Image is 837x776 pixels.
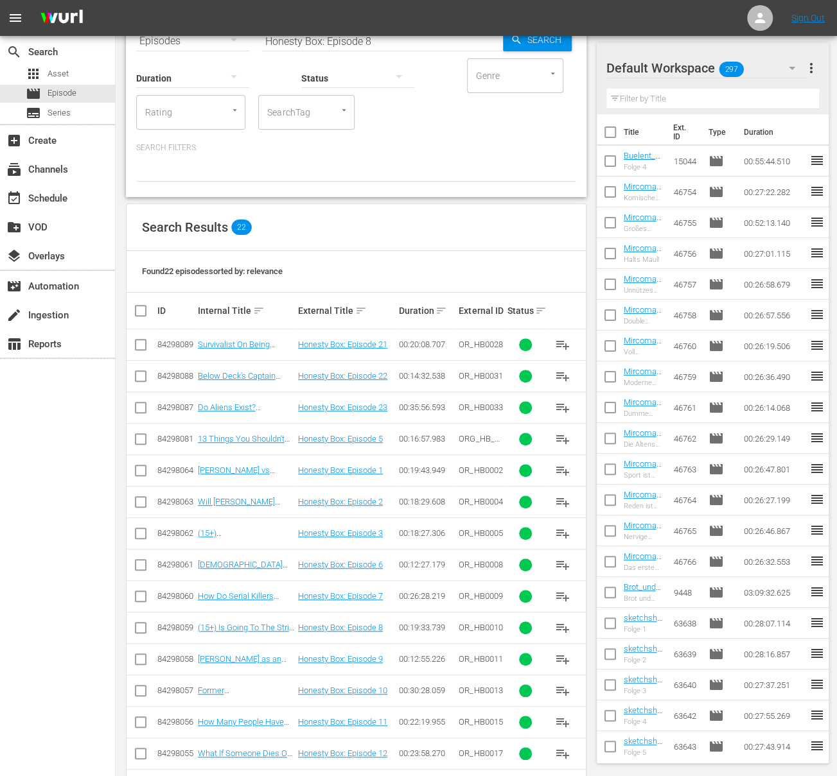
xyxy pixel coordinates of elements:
[157,371,194,381] div: 84298088
[624,718,664,726] div: Folge 4
[157,560,194,569] div: 84298061
[624,410,664,418] div: Dumme Experimente
[555,746,570,761] span: playlist_add
[298,623,383,632] a: Honesty Box: Episode 8
[547,644,578,675] button: playlist_add
[48,107,71,119] span: Series
[136,23,249,59] div: Episodes
[503,28,572,51] button: Search
[6,191,22,206] span: Schedule
[547,424,578,454] button: playlist_add
[669,300,703,331] td: 46758
[198,623,294,651] a: (15+) Is Going To The Strip Club Cheating? Stripper Answers Your Questions
[709,523,724,539] span: Episode
[398,465,455,475] div: 00:19:43.949
[739,639,809,669] td: 00:28:16.857
[624,163,664,171] div: Folge 4
[142,266,283,276] span: Found 22 episodes sorted by: relevance
[398,434,455,444] div: 00:16:57.983
[709,246,724,261] span: Episode
[739,454,809,485] td: 00:26:47.801
[739,269,809,300] td: 00:26:58.679
[809,368,825,384] span: reorder
[624,286,664,295] div: Unnützes Gelaber
[555,526,570,541] span: playlist_add
[669,700,703,731] td: 63642
[624,675,662,694] a: sketchshow_0103
[459,306,503,316] div: External ID
[459,748,502,758] span: OR_HB0017
[398,371,455,381] div: 00:14:32.538
[669,515,703,546] td: 46765
[809,615,825,630] span: reorder
[459,623,502,632] span: OR_HB0010
[669,238,703,269] td: 46756
[669,577,703,608] td: 9448
[709,307,724,323] span: Episode
[157,497,194,506] div: 84298063
[624,459,663,478] a: Mircomania_S1E10
[298,560,383,569] a: Honesty Box: Episode 6
[624,490,663,509] a: Mircomania_S1E11
[624,594,664,603] div: Brot und Spiele - Das grosse Geschichtsspektakel
[624,564,664,572] div: Das erste Mal
[709,708,724,723] span: Episode
[298,465,383,475] a: Honesty Box: Episode 1
[709,677,724,693] span: Episode
[459,497,502,506] span: OR_HB0004
[555,651,570,667] span: playlist_add
[624,151,660,180] a: Buelent_ceylan_show_0404
[624,366,663,386] a: Mircomania_S1E07
[809,707,825,723] span: reorder
[809,738,825,754] span: reorder
[739,238,809,269] td: 00:27:01.115
[547,675,578,706] button: playlist_add
[809,399,825,415] span: reorder
[459,434,503,472] span: ORG_HB_0007_[MEDICAL_DATA] Activist
[555,714,570,730] span: playlist_add
[624,521,663,540] a: Mircomania_S1E12
[809,184,825,199] span: reorder
[736,114,813,150] th: Duration
[6,248,22,264] span: Overlays
[701,114,736,150] th: Type
[624,748,664,757] div: Folge 5
[48,67,69,80] span: Asset
[459,654,502,664] span: OR_HB0011
[6,162,22,177] span: Channels
[624,255,664,264] div: Halts Maul!
[739,146,809,177] td: 00:55:44.510
[809,245,825,261] span: reorder
[298,748,387,758] a: Honesty Box: Episode 12
[555,589,570,604] span: playlist_add
[709,616,724,631] span: Episode
[459,560,502,569] span: OR_HB0008
[624,305,663,324] a: Mircomania_S1E05
[398,560,455,569] div: 00:12:27.179
[555,494,570,510] span: playlist_add
[624,736,662,755] a: sketchshow_0105
[26,105,41,121] span: Series
[6,133,22,148] span: Create
[547,612,578,643] button: playlist_add
[809,338,825,353] span: reorder
[669,669,703,700] td: 63640
[809,646,825,661] span: reorder
[198,340,286,359] a: Survivalist On Being Attacked In The Amazon
[739,331,809,361] td: 00:26:19.506
[739,700,809,731] td: 00:27:55.269
[198,303,294,318] div: Internal Title
[739,577,809,608] td: 03:09:32.625
[665,114,700,150] th: Ext. ID
[709,554,724,569] span: Episode
[157,465,194,475] div: 84298064
[606,50,807,86] div: Default Workspace
[555,683,570,698] span: playlist_add
[624,317,664,325] div: Double Trouble
[624,428,663,447] a: Mircomania_S1E09
[398,497,455,506] div: 00:18:29.608
[198,591,294,630] a: How Do Serial Killers Think? Forensic [MEDICAL_DATA] Answers Your Questions
[198,402,294,431] a: Do Aliens Exist? [PERSON_NAME] Answers Your Questions
[198,497,283,535] a: Will [PERSON_NAME] Survive Prison? Prison Governor Answers Your Questions
[555,431,570,447] span: playlist_add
